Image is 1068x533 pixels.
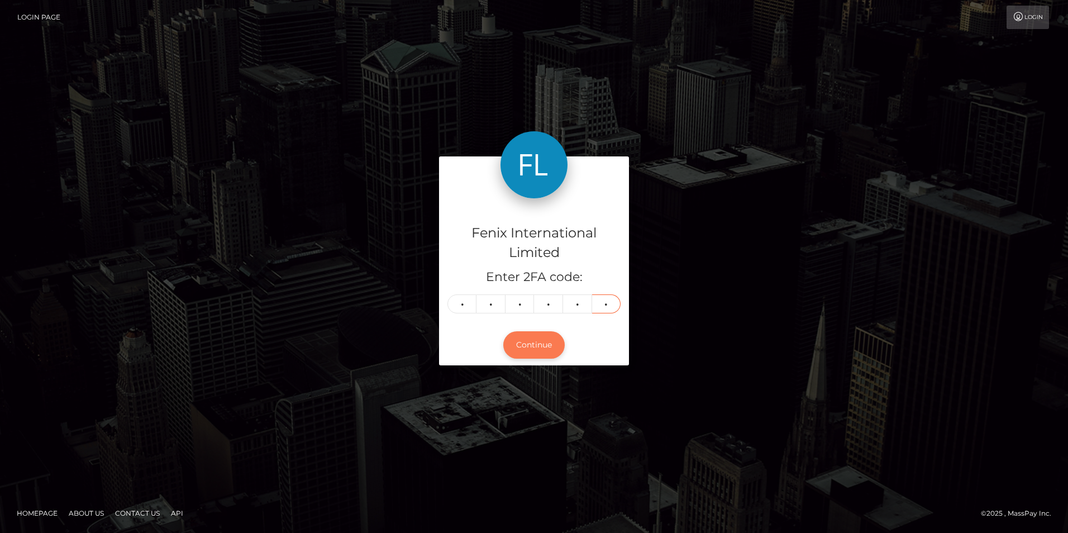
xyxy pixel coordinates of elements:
a: Login [1007,6,1049,29]
h4: Fenix International Limited [447,223,621,263]
img: Fenix International Limited [500,131,568,198]
a: Login Page [17,6,60,29]
a: Homepage [12,505,62,522]
a: API [166,505,188,522]
a: Contact Us [111,505,164,522]
h5: Enter 2FA code: [447,269,621,286]
a: About Us [64,505,108,522]
div: © 2025 , MassPay Inc. [981,507,1060,520]
button: Continue [503,331,565,359]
